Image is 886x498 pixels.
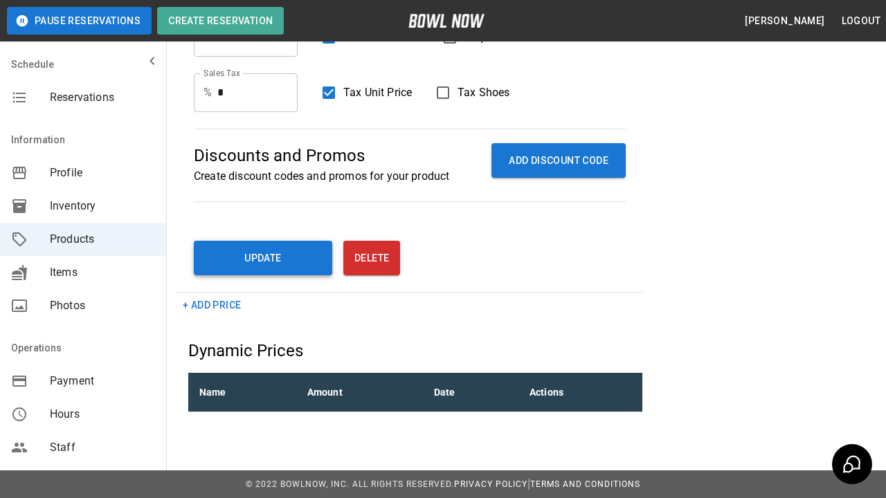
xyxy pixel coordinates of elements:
p: Create discount codes and promos for your product [194,168,449,185]
a: Privacy Policy [454,479,527,489]
h5: Dynamic Prices [188,340,642,362]
th: Amount [296,373,423,412]
button: Pause Reservations [7,7,152,35]
span: Profile [50,165,155,181]
span: Tax Shoes [458,84,509,101]
span: Products [50,231,155,248]
th: Actions [518,373,642,412]
span: © 2022 BowlNow, Inc. All Rights Reserved. [246,479,454,489]
button: Update [194,241,332,275]
button: [PERSON_NAME] [739,8,830,34]
span: Payment [50,373,155,389]
button: Create Reservation [157,7,284,35]
button: ADD DISCOUNT CODE [491,143,626,178]
img: logo [408,14,485,28]
button: + Add Price [177,293,246,318]
a: Terms and Conditions [530,479,640,489]
th: Date [423,373,518,412]
button: Delete [343,241,400,275]
span: Photos [50,297,155,314]
th: Name [188,373,296,412]
table: sticky table [188,373,642,412]
button: Logout [836,8,886,34]
span: Reservations [50,89,155,106]
span: Inventory [50,198,155,214]
p: % [204,84,212,101]
p: Discounts and Promos [194,143,449,168]
span: Items [50,264,155,281]
span: Staff [50,439,155,456]
span: Tax Unit Price [343,84,412,101]
span: Hours [50,406,155,423]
